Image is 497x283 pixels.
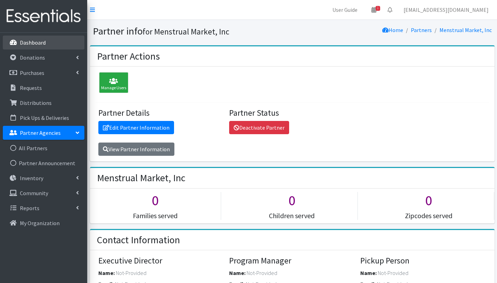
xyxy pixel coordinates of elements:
label: Name: [98,269,115,277]
p: Donations [20,54,45,61]
a: Requests [3,81,84,95]
a: All Partners [3,141,84,155]
p: Partner Agencies [20,129,61,136]
img: HumanEssentials [3,5,84,28]
a: Edit Partner Information [98,121,174,134]
p: Distributions [20,99,52,106]
p: Inventory [20,175,43,182]
h5: Zipcodes served [363,212,494,220]
label: Name: [360,269,377,277]
a: Partners [411,26,432,33]
a: Partner Agencies [3,126,84,140]
a: Distributions [3,96,84,110]
h1: 0 [363,192,494,209]
a: 1 [366,3,382,17]
a: Reports [3,201,84,215]
a: Deactivate Partner [229,121,289,134]
h4: Program Manager [229,256,355,266]
p: Pick Ups & Deliveries [20,114,69,121]
div: Manage Users [99,72,128,93]
p: Dashboard [20,39,46,46]
a: User Guide [327,3,363,17]
h4: Executive Director [98,256,224,266]
h5: Families served [90,212,221,220]
h1: 0 [90,192,221,209]
a: Donations [3,51,84,64]
a: My Organization [3,216,84,230]
small: for Menstrual Market, Inc [143,26,229,37]
span: Not-Provided [247,269,277,276]
span: Not-Provided [378,269,408,276]
h1: Partner info [93,25,290,37]
span: 1 [376,6,380,11]
h4: Pickup Person [360,256,486,266]
p: My Organization [20,220,60,227]
a: View Partner Information [98,143,174,156]
h2: Menstrual Market, Inc [97,172,185,184]
h5: Children served [226,212,357,220]
label: Name: [229,269,246,277]
a: Manage Users [96,80,128,87]
span: Not-Provided [116,269,146,276]
p: Community [20,190,48,197]
a: Partner Announcement [3,156,84,170]
p: Requests [20,84,42,91]
a: [EMAIL_ADDRESS][DOMAIN_NAME] [398,3,494,17]
h4: Partner Status [229,108,355,118]
a: Menstrual Market, Inc [439,26,492,33]
h2: Partner Actions [97,51,160,62]
a: Purchases [3,66,84,80]
a: Inventory [3,171,84,185]
a: Pick Ups & Deliveries [3,111,84,125]
p: Purchases [20,69,44,76]
h4: Partner Details [98,108,224,118]
a: Home [382,26,403,33]
h1: 0 [226,192,357,209]
a: Community [3,186,84,200]
a: Dashboard [3,36,84,49]
h2: Contact Information [97,234,180,246]
p: Reports [20,205,39,212]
